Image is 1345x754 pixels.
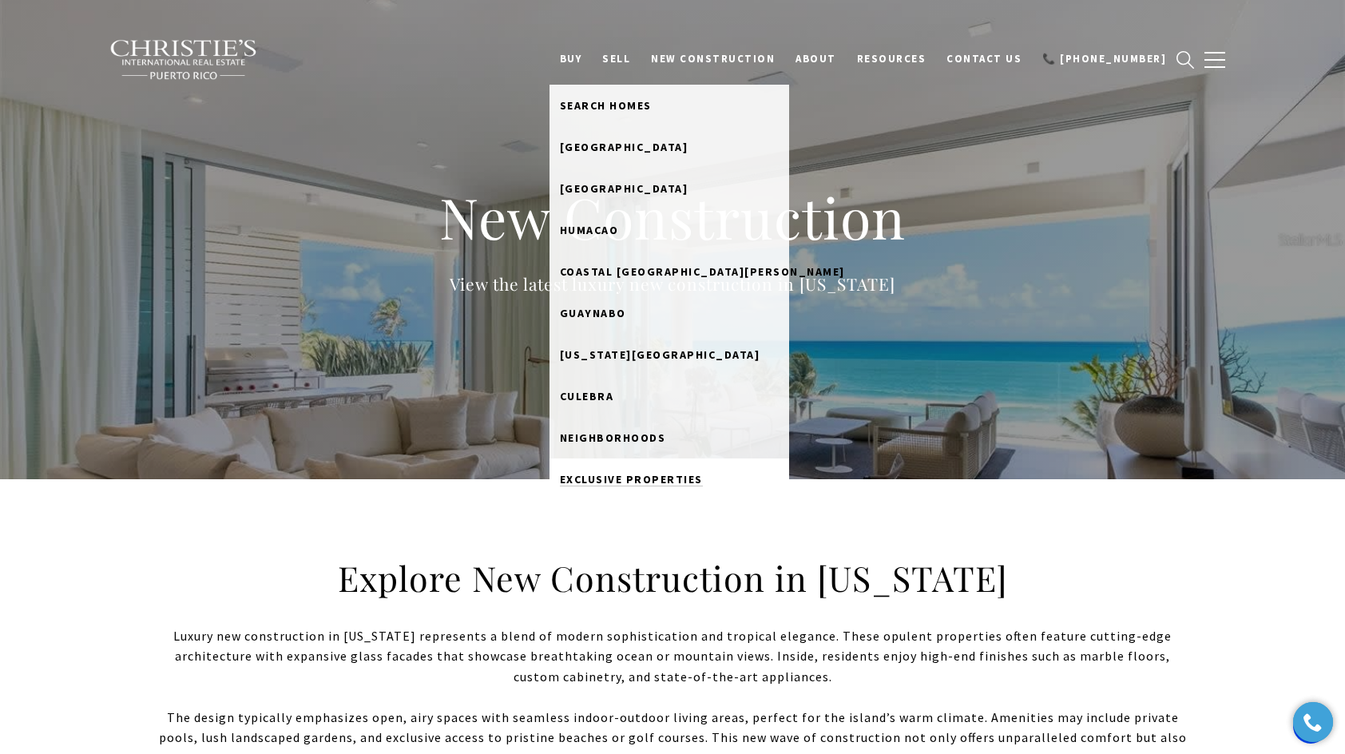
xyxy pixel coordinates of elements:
[550,251,789,292] a: Coastal San Juan
[550,292,789,334] a: Guaynabo
[560,389,614,403] span: Culebra
[651,52,775,65] span: New Construction
[1042,52,1166,65] span: 📞 [PHONE_NUMBER]
[560,264,845,279] span: Coastal [GEOGRAPHIC_DATA][PERSON_NAME]
[847,44,937,74] a: Resources
[1176,51,1194,69] a: search
[560,98,652,113] span: Search Homes
[560,306,626,320] span: Guaynabo
[153,626,1192,688] p: Luxury new construction in [US_STATE] represents a blend of modern sophistication and tropical el...
[550,334,789,375] a: Puerto Rico West Coast
[550,375,789,417] a: Culebra
[1194,37,1236,83] button: button
[550,85,789,126] a: search
[550,44,593,74] a: BUY
[550,458,789,500] a: Exclusive Properties
[353,271,992,297] p: View the latest luxury new construction in [US_STATE]
[550,209,789,251] a: Humacao
[592,44,641,74] a: SELL
[560,140,688,154] span: [GEOGRAPHIC_DATA]
[560,223,619,237] span: Humacao
[936,44,1032,74] a: Contact Us
[1032,44,1176,74] a: call 9393373000
[550,417,789,458] a: Neighborhoods
[550,168,789,209] a: Rio Grande
[109,39,258,81] img: Christie's International Real Estate black text logo
[353,182,992,252] h1: New Construction
[560,181,688,196] span: [GEOGRAPHIC_DATA]
[329,556,1016,601] h2: Explore New Construction in [US_STATE]
[560,472,703,486] span: Exclusive Properties
[641,44,785,74] a: New Construction
[550,126,789,168] a: Dorado Beach
[785,44,847,74] a: About
[946,52,1022,65] span: Contact Us
[560,347,760,362] span: [US_STATE][GEOGRAPHIC_DATA]
[560,431,666,445] span: Neighborhoods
